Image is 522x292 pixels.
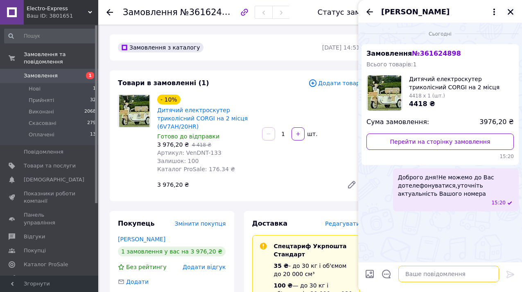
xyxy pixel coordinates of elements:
span: 4 418 ₴ [192,142,211,148]
span: 13 [90,131,96,138]
span: 4418 x 1 (шт.) [409,93,445,99]
span: Доброго дня!Не можемо до Вас дотелефонуватися,уточніть актуальність Вашого номера [398,173,514,198]
img: Дитячий електроскутер триколісний CORGI на 2 місця (6V7AH/20HR) [119,95,150,127]
span: [DEMOGRAPHIC_DATA] [24,176,84,183]
button: Назад [365,7,375,17]
span: Каталог ProSale: 176.34 ₴ [157,166,235,172]
span: №361624898 [180,7,238,17]
span: Товари в замовленні (1) [118,79,209,87]
span: № 361624898 [412,50,461,57]
span: 3976,20 ₴ [479,118,514,127]
span: Повідомлення [24,148,63,156]
span: Показники роботи компанії [24,190,76,205]
span: 1 [86,72,94,79]
a: Редагувати [343,177,360,193]
div: Статус замовлення [318,8,393,16]
span: Виконані [29,108,54,115]
span: 15:20 12.09.2025 [491,199,506,206]
span: Спецтариф Укрпошта Стандарт [274,243,347,258]
span: Додати відгук [183,264,226,270]
span: Замовлення [24,72,58,79]
a: Дитячий електроскутер триколісний CORGI на 2 місця (6V7AH/20HR) [157,107,248,130]
span: Замовлення та повідомлення [24,51,98,66]
span: 2068 [84,108,96,115]
span: Всього товарів: 1 [366,61,417,68]
span: Сьогодні [425,31,455,38]
span: Скасовані [29,120,56,127]
span: 1 [93,85,96,93]
span: Додати [126,278,149,285]
button: Закрити [506,7,515,17]
span: Electro-Express [27,5,88,12]
span: 100 ₴ [274,282,293,289]
a: Перейти на сторінку замовлення [366,134,514,150]
span: Додати товар [308,79,360,88]
span: Товари та послуги [24,162,76,170]
img: 6806943339_w100_h100_detskij-elektroskuter-trehkolesnyj.jpg [368,75,402,111]
a: [PERSON_NAME] [118,236,165,242]
span: Без рейтингу [126,264,167,270]
span: 279 [87,120,96,127]
span: 15:20 12.09.2025 [366,153,514,160]
span: Дитячий електроскутер триколісний CORGI на 2 місця (6V7AH/20HR) [409,75,514,91]
span: 35 ₴ [274,263,289,269]
div: 3 976,20 ₴ [154,179,340,190]
span: 32 [90,97,96,104]
span: Панель управління [24,211,76,226]
div: Ваш ID: 3801651 [27,12,98,20]
span: Редагувати [325,220,360,227]
span: Сума замовлення: [366,118,429,127]
span: Артикул: VenDNT-133 [157,149,221,156]
span: Каталог ProSale [24,261,68,268]
div: Замовлення з каталогу [118,43,203,52]
span: Замовлення [123,7,178,17]
span: Замовлення [366,50,461,57]
span: 4418 ₴ [409,100,435,108]
input: Пошук [4,29,97,43]
div: - до 30 кг і об'ємом до 20 000 см³ [274,262,353,278]
span: Прийняті [29,97,54,104]
div: Повернутися назад [106,8,113,16]
span: Покупці [24,247,46,254]
span: Нові [29,85,41,93]
span: [PERSON_NAME] [381,7,450,17]
span: Готово до відправки [157,133,219,140]
span: Аналітика [24,275,52,282]
span: Оплачені [29,131,54,138]
div: - 10% [157,95,181,104]
span: Відгуки [24,233,45,240]
button: [PERSON_NAME] [381,7,499,17]
span: Змінити покупця [175,220,226,227]
time: [DATE] 14:51 [322,44,360,51]
span: Покупець [118,220,155,227]
span: Доставка [252,220,288,227]
div: 12.09.2025 [362,29,519,38]
span: Залишок: 100 [157,158,199,164]
div: шт. [305,130,319,138]
span: 3 976,20 ₴ [157,141,189,148]
div: 1 замовлення у вас на 3 976,20 ₴ [118,247,226,256]
button: Відкрити шаблони відповідей [381,269,392,279]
